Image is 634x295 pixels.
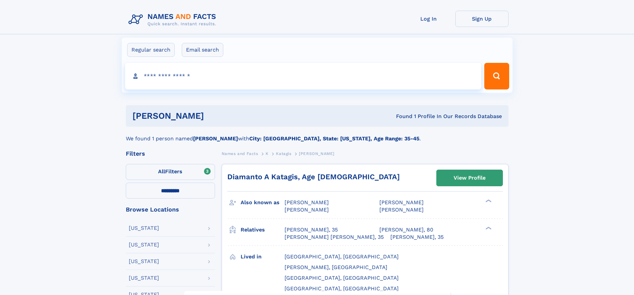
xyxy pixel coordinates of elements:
[299,151,334,156] span: [PERSON_NAME]
[285,275,399,281] span: [GEOGRAPHIC_DATA], [GEOGRAPHIC_DATA]
[266,151,269,156] span: K
[193,135,238,142] b: [PERSON_NAME]
[379,199,424,206] span: [PERSON_NAME]
[129,242,159,247] div: [US_STATE]
[126,164,215,180] label: Filters
[285,207,329,213] span: [PERSON_NAME]
[276,149,291,158] a: Katagis
[285,253,399,260] span: [GEOGRAPHIC_DATA], [GEOGRAPHIC_DATA]
[300,113,502,120] div: Found 1 Profile In Our Records Database
[222,149,258,158] a: Names and Facts
[227,173,400,181] a: Diamanto A Katagis, Age [DEMOGRAPHIC_DATA]
[285,226,338,233] a: [PERSON_NAME], 35
[125,63,482,89] input: search input
[127,43,175,57] label: Regular search
[379,207,424,213] span: [PERSON_NAME]
[285,285,399,292] span: [GEOGRAPHIC_DATA], [GEOGRAPHIC_DATA]
[126,11,222,29] img: Logo Names and Facts
[241,197,285,208] h3: Also known as
[132,112,300,120] h1: [PERSON_NAME]
[249,135,419,142] b: City: [GEOGRAPHIC_DATA], State: [US_STATE], Age Range: 35-45
[484,199,492,203] div: ❯
[182,43,223,57] label: Email search
[241,224,285,235] h3: Relatives
[241,251,285,262] h3: Lived in
[285,264,387,270] span: [PERSON_NAME], [GEOGRAPHIC_DATA]
[129,225,159,231] div: [US_STATE]
[402,11,455,27] a: Log In
[126,151,215,157] div: Filters
[129,259,159,264] div: [US_STATE]
[484,63,509,89] button: Search Button
[285,233,384,241] a: [PERSON_NAME] [PERSON_NAME], 35
[484,226,492,230] div: ❯
[129,275,159,281] div: [US_STATE]
[266,149,269,158] a: K
[455,11,509,27] a: Sign Up
[454,170,486,186] div: View Profile
[158,168,165,175] span: All
[285,199,329,206] span: [PERSON_NAME]
[390,233,444,241] a: [PERSON_NAME], 35
[379,226,433,233] a: [PERSON_NAME], 80
[126,207,215,213] div: Browse Locations
[276,151,291,156] span: Katagis
[437,170,503,186] a: View Profile
[126,127,509,143] div: We found 1 person named with .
